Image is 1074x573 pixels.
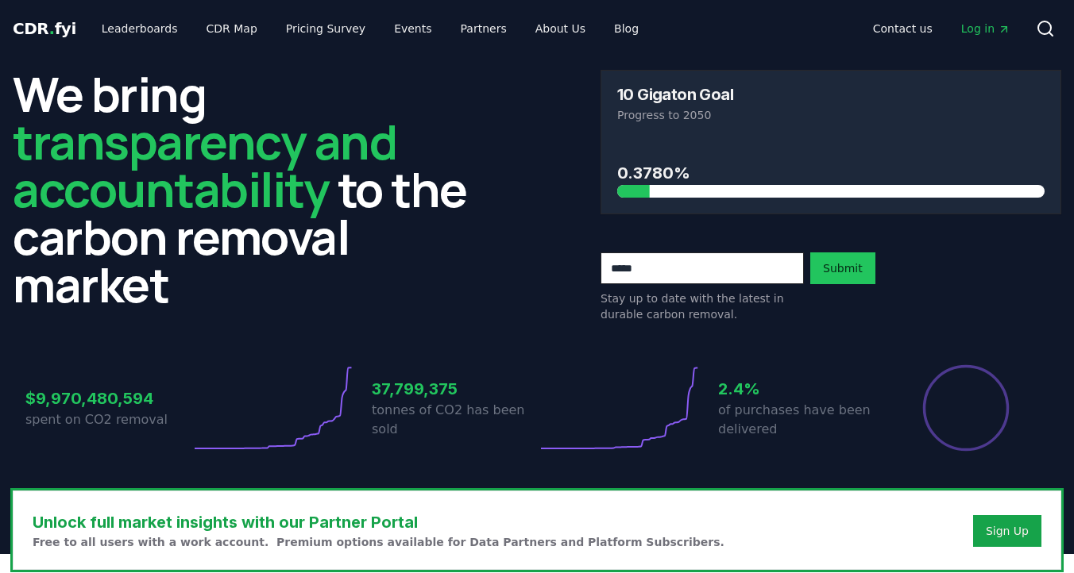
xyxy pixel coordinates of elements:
[25,410,191,429] p: spent on CO2 removal
[948,14,1023,43] a: Log in
[718,401,883,439] p: of purchases have been delivered
[601,14,651,43] a: Blog
[448,14,520,43] a: Partners
[381,14,444,43] a: Events
[961,21,1010,37] span: Log in
[860,14,945,43] a: Contact us
[810,252,875,284] button: Submit
[617,161,1045,185] h3: 0.3780%
[372,401,537,439] p: tonnes of CO2 has been sold
[33,534,724,550] p: Free to all users with a work account. Premium options available for Data Partners and Platform S...
[25,386,191,410] h3: $9,970,480,594
[921,363,1010,452] div: Percentage of sales delivered
[273,14,378,43] a: Pricing Survey
[194,14,270,43] a: CDR Map
[601,290,804,322] p: Stay up to date with the latest in durable carbon removal.
[13,70,473,308] h2: We bring to the carbon removal market
[617,87,733,102] h3: 10 Gigaton Goal
[718,377,883,401] h3: 2.4%
[973,515,1041,547] button: Sign Up
[523,14,598,43] a: About Us
[13,19,76,38] span: CDR fyi
[49,19,55,38] span: .
[986,523,1029,539] a: Sign Up
[13,109,396,221] span: transparency and accountability
[89,14,651,43] nav: Main
[617,107,1045,123] p: Progress to 2050
[372,377,537,401] h3: 37,799,375
[13,17,76,40] a: CDR.fyi
[89,14,191,43] a: Leaderboards
[860,14,1023,43] nav: Main
[33,510,724,534] h3: Unlock full market insights with our Partner Portal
